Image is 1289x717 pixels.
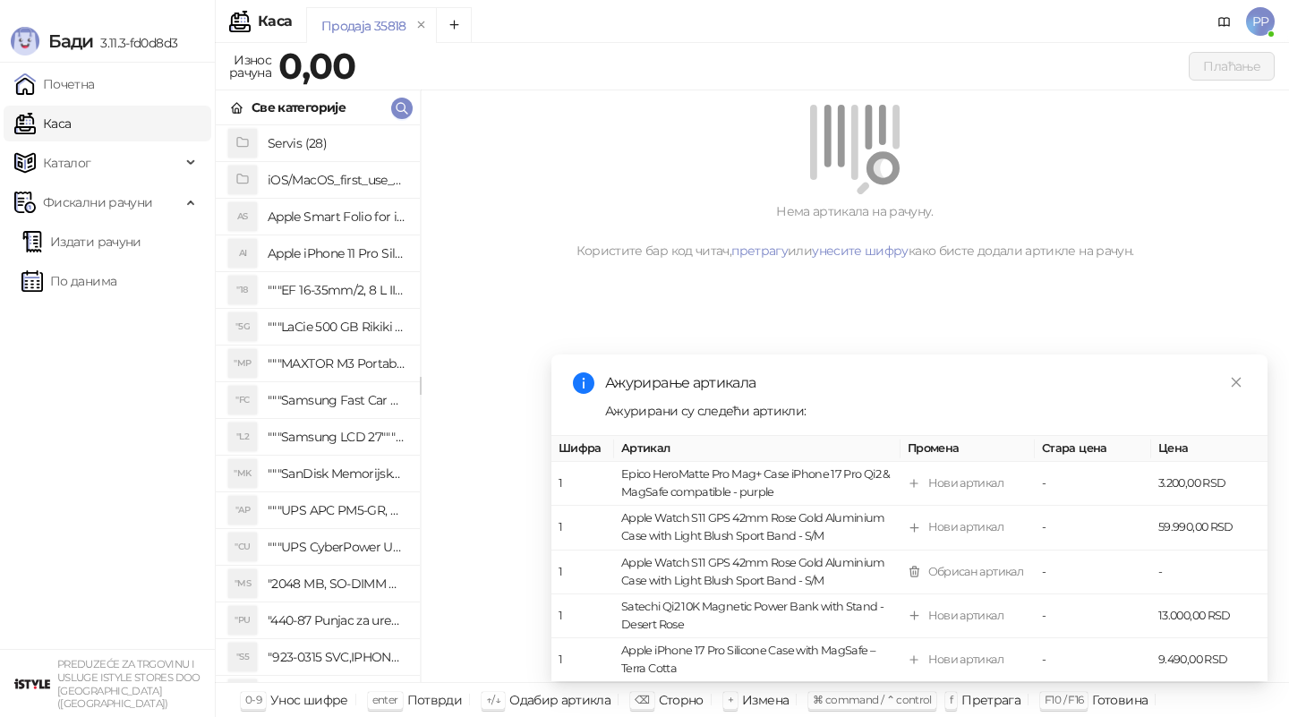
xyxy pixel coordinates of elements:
[268,496,405,525] h4: """UPS APC PM5-GR, Essential Surge Arrest,5 utic_nica"""
[551,462,614,506] td: 1
[321,16,406,36] div: Продаја 35818
[228,643,257,671] div: "S5
[635,693,649,706] span: ⌫
[268,312,405,341] h4: """LaCie 500 GB Rikiki USB 3.0 / Ultra Compact & Resistant aluminum / USB 3.0 / 2.5"""""""
[228,202,257,231] div: AS
[48,30,93,52] span: Бади
[573,372,594,394] span: info-circle
[605,372,1246,394] div: Ажурирање артикала
[1035,436,1151,462] th: Стара цена
[614,638,901,682] td: Apple iPhone 17 Pro Silicone Case with MagSafe – Terra Cotta
[268,276,405,304] h4: """EF 16-35mm/2, 8 L III USM"""
[614,436,901,462] th: Артикал
[1151,638,1268,682] td: 9.490,00 RSD
[21,224,141,260] a: Издати рачуни
[268,569,405,598] h4: "2048 MB, SO-DIMM DDRII, 667 MHz, Napajanje 1,8 0,1 V, Latencija CL5"
[268,606,405,635] h4: "440-87 Punjac za uredjaje sa micro USB portom 4/1, Stand."
[410,18,433,33] button: remove
[228,606,257,635] div: "PU
[509,688,610,712] div: Одабир артикла
[1035,506,1151,550] td: -
[551,506,614,550] td: 1
[1045,693,1083,706] span: F10 / F16
[268,166,405,194] h4: iOS/MacOS_first_use_assistance (4)
[928,474,1003,492] div: Нови артикал
[228,496,257,525] div: "AP
[1035,594,1151,638] td: -
[728,693,733,706] span: +
[1230,376,1242,388] span: close
[1246,7,1275,36] span: PP
[486,693,500,706] span: ↑/↓
[614,506,901,550] td: Apple Watch S11 GPS 42mm Rose Gold Aluminium Case with Light Blush Sport Band - S/M
[228,239,257,268] div: AI
[270,688,348,712] div: Унос шифре
[268,349,405,378] h4: """MAXTOR M3 Portable 2TB 2.5"""" crni eksterni hard disk HX-M201TCB/GM"""
[614,594,901,638] td: Satechi Qi2 10K Magnetic Power Bank with Stand - Desert Rose
[928,562,1023,580] div: Обрисан артикал
[813,693,932,706] span: ⌘ command / ⌃ control
[228,569,257,598] div: "MS
[1226,372,1246,392] a: Close
[228,679,257,708] div: "SD
[228,349,257,378] div: "MP
[901,436,1035,462] th: Промена
[14,106,71,141] a: Каса
[228,276,257,304] div: "18
[278,44,355,88] strong: 0,00
[605,401,1246,421] div: Ажурирани су следећи артикли:
[258,14,292,29] div: Каса
[442,201,1268,260] div: Нема артикала на рачуну. Користите бар код читач, или како бисте додали артикле на рачун.
[245,693,261,706] span: 0-9
[226,48,275,84] div: Износ рачуна
[1151,436,1268,462] th: Цена
[1189,52,1275,81] button: Плаћање
[21,263,116,299] a: По данима
[268,459,405,488] h4: """SanDisk Memorijska kartica 256GB microSDXC sa SD adapterom SDSQXA1-256G-GN6MA - Extreme PLUS, ...
[1035,462,1151,506] td: -
[268,129,405,158] h4: Servis (28)
[1092,688,1148,712] div: Готовина
[14,666,50,702] img: 64x64-companyLogo-77b92cf4-9946-4f36-9751-bf7bb5fd2c7d.png
[216,125,420,682] div: grid
[551,594,614,638] td: 1
[93,35,177,51] span: 3.11.3-fd0d8d3
[1151,506,1268,550] td: 59.990,00 RSD
[928,518,1003,536] div: Нови артикал
[228,312,257,341] div: "5G
[372,693,398,706] span: enter
[268,202,405,231] h4: Apple Smart Folio for iPad mini (A17 Pro) - Sage
[551,550,614,593] td: 1
[14,66,95,102] a: Почетна
[731,243,788,259] a: претрагу
[268,643,405,671] h4: "923-0315 SVC,IPHONE 5/5S BATTERY REMOVAL TRAY Držač za iPhone sa kojim se otvara display
[614,462,901,506] td: Epico HeroMatte Pro Mag+ Case iPhone 17 Pro Qi2 & MagSafe compatible - purple
[551,436,614,462] th: Шифра
[1035,550,1151,593] td: -
[614,550,901,593] td: Apple Watch S11 GPS 42mm Rose Gold Aluminium Case with Light Blush Sport Band - S/M
[950,693,952,706] span: f
[11,27,39,55] img: Logo
[1035,638,1151,682] td: -
[659,688,704,712] div: Сторно
[228,386,257,414] div: "FC
[1210,7,1239,36] a: Документација
[268,239,405,268] h4: Apple iPhone 11 Pro Silicone Case - Black
[961,688,1020,712] div: Претрага
[928,607,1003,625] div: Нови артикал
[228,423,257,451] div: "L2
[407,688,463,712] div: Потврди
[1151,550,1268,593] td: -
[436,7,472,43] button: Add tab
[928,651,1003,669] div: Нови артикал
[228,459,257,488] div: "MK
[1151,594,1268,638] td: 13.000,00 RSD
[268,423,405,451] h4: """Samsung LCD 27"""" C27F390FHUXEN"""
[43,145,91,181] span: Каталог
[1151,462,1268,506] td: 3.200,00 RSD
[812,243,909,259] a: унесите шифру
[43,184,152,220] span: Фискални рачуни
[268,386,405,414] h4: """Samsung Fast Car Charge Adapter, brzi auto punja_, boja crna"""
[551,638,614,682] td: 1
[57,658,201,710] small: PREDUZEĆE ZA TRGOVINU I USLUGE ISTYLE STORES DOO [GEOGRAPHIC_DATA] ([GEOGRAPHIC_DATA])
